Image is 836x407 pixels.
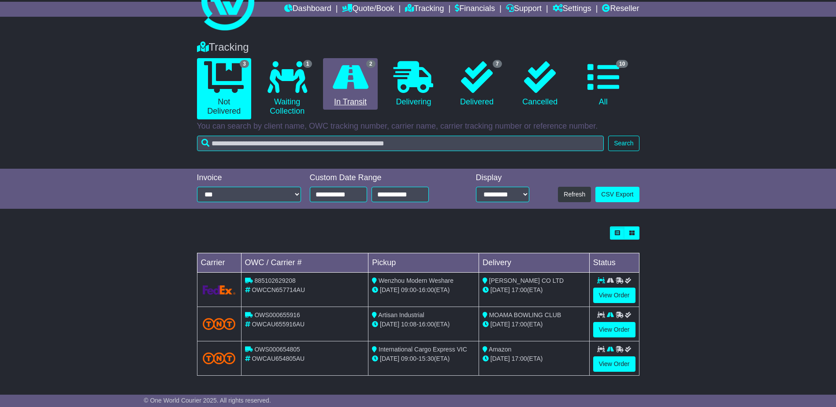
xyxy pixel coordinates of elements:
[372,354,475,363] div: - (ETA)
[512,355,527,362] span: 17:00
[512,321,527,328] span: 17:00
[455,2,495,17] a: Financials
[254,277,295,284] span: 885102629208
[284,2,331,17] a: Dashboard
[379,346,467,353] span: International Cargo Express VIC
[489,346,511,353] span: Amazon
[493,60,502,68] span: 7
[303,60,312,68] span: 1
[419,286,434,293] span: 16:00
[490,355,510,362] span: [DATE]
[483,285,586,295] div: (ETA)
[419,321,434,328] span: 16:00
[479,253,589,273] td: Delivery
[512,286,527,293] span: 17:00
[380,321,399,328] span: [DATE]
[252,355,305,362] span: OWCAU654805AU
[595,187,639,202] a: CSV Export
[254,311,300,318] span: OWS000655916
[378,311,424,318] span: Artisan Industrial
[252,321,305,328] span: OWCAU655916AU
[558,187,591,202] button: Refresh
[368,253,479,273] td: Pickup
[310,173,451,183] div: Custom Date Range
[593,322,635,337] a: View Order
[506,2,542,17] a: Support
[593,356,635,372] a: View Order
[323,58,377,110] a: 2 In Transit
[401,321,416,328] span: 10:08
[490,286,510,293] span: [DATE]
[602,2,639,17] a: Reseller
[144,397,271,404] span: © One World Courier 2025. All rights reserved.
[203,352,236,364] img: TNT_Domestic.png
[386,58,441,110] a: Delivering
[513,58,567,110] a: Cancelled
[197,173,301,183] div: Invoice
[372,320,475,329] div: - (ETA)
[476,173,529,183] div: Display
[593,288,635,303] a: View Order
[589,253,639,273] td: Status
[252,286,305,293] span: OWCCN657714AU
[553,2,591,17] a: Settings
[380,355,399,362] span: [DATE]
[450,58,504,110] a: 7 Delivered
[342,2,394,17] a: Quote/Book
[197,58,251,119] a: 3 Not Delivered
[254,346,300,353] span: OWS000654805
[489,277,564,284] span: [PERSON_NAME] CO LTD
[419,355,434,362] span: 15:30
[372,285,475,295] div: - (ETA)
[240,60,249,68] span: 3
[490,321,510,328] span: [DATE]
[401,286,416,293] span: 09:00
[401,355,416,362] span: 09:00
[193,41,644,54] div: Tracking
[197,122,639,131] p: You can search by client name, OWC tracking number, carrier name, carrier tracking number or refe...
[483,354,586,363] div: (ETA)
[203,318,236,330] img: TNT_Domestic.png
[379,277,453,284] span: Wenzhou Modern Weshare
[576,58,630,110] a: 10 All
[489,311,561,318] span: MOAMA BOWLING CLUB
[203,285,236,295] img: GetCarrierServiceLogo
[380,286,399,293] span: [DATE]
[405,2,444,17] a: Tracking
[608,136,639,151] button: Search
[616,60,628,68] span: 10
[241,253,368,273] td: OWC / Carrier #
[197,253,241,273] td: Carrier
[483,320,586,329] div: (ETA)
[366,60,375,68] span: 2
[260,58,314,119] a: 1 Waiting Collection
